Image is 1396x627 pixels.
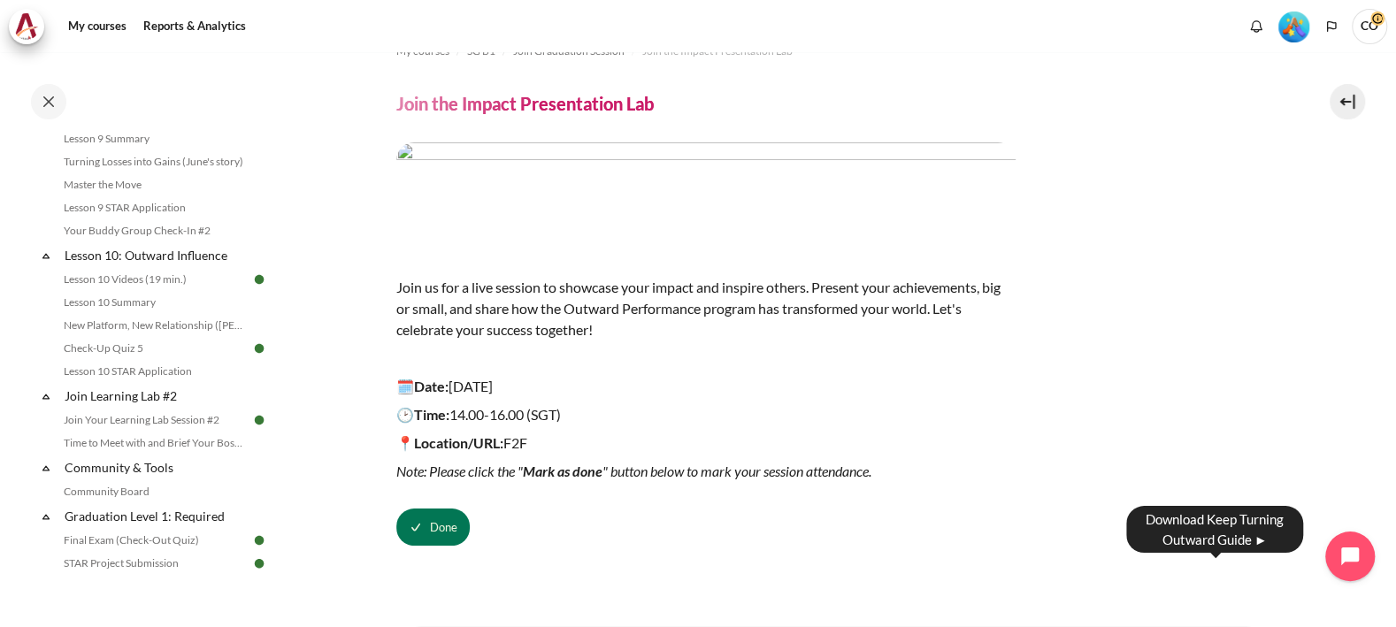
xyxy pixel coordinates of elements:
a: Master the Move [58,174,251,195]
div: Show notification window with no new notifications [1243,13,1269,40]
a: Lesson 9 STAR Application [58,197,251,218]
img: Architeck [14,13,39,40]
img: Level #5 [1278,11,1309,42]
a: Final Exam (Check-Out Quiz) [58,530,251,551]
span: Collapse [37,387,55,405]
a: My courses [62,9,133,44]
strong: 📍Location/URL: [396,434,503,451]
img: Done [251,532,267,548]
span: Join us for a live session to showcase your impact and inspire others. Present your achievements,... [396,279,1001,338]
img: Done [251,271,267,287]
a: Join Your Learning Lab Session #2 [58,409,251,431]
div: Download Keep Turning Outward Guide ► [1126,506,1303,553]
a: Lesson 10 STAR Application [58,361,251,382]
img: Done [251,412,267,428]
button: Languages [1318,13,1345,40]
div: Level #5 [1278,10,1309,42]
span: Collapse [37,247,55,264]
a: Graduation Level 1: Required [62,504,251,528]
a: Community & Tools [62,455,251,479]
span: 14.00-16.00 (SGT) [396,406,561,423]
a: Reports & Analytics [137,9,252,44]
button: Join the Impact Presentation Lab is marked as done. Press to undo. [396,508,470,546]
a: STAR Project Submission [58,553,251,574]
a: Community Board [58,481,251,502]
a: Level #5 [1271,10,1316,42]
strong: 🗓️Date: [396,378,449,394]
span: Done [430,519,457,537]
span: CO [1352,9,1387,44]
img: Done [251,340,267,356]
span: Collapse [37,459,55,477]
a: Architeck Architeck [9,9,53,44]
a: Lesson 10: Outward Influence [62,243,251,267]
p: [DATE] [396,376,1016,397]
a: Join Learning Lab #2 [62,384,251,408]
strong: Mark as done [523,463,602,479]
a: Your Buddy Group Check-In #2 [58,220,251,241]
a: Lesson 9 Summary [58,128,251,149]
a: Time to Meet with and Brief Your Boss #2 [58,432,251,454]
h4: Join the Impact Presentation Lab [396,92,654,115]
a: Check-Up Quiz 5 [58,338,251,359]
img: Done [251,555,267,571]
a: New Platform, New Relationship ([PERSON_NAME]'s Story) [58,315,251,336]
a: Lesson 10 Videos (19 min.) [58,269,251,290]
iframe: Join the Impact Presentation Lab [396,572,1270,573]
strong: 🕑Time: [396,406,449,423]
a: Lesson 10 Summary [58,292,251,313]
a: Turning Losses into Gains (June's story) [58,151,251,172]
p: F2F [396,432,1016,454]
a: End-of-Program Feedback Survey [58,576,251,597]
em: Note: Please click the " " button below to mark your session attendance. [396,463,871,479]
a: User menu [1352,9,1387,44]
span: Collapse [37,508,55,525]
